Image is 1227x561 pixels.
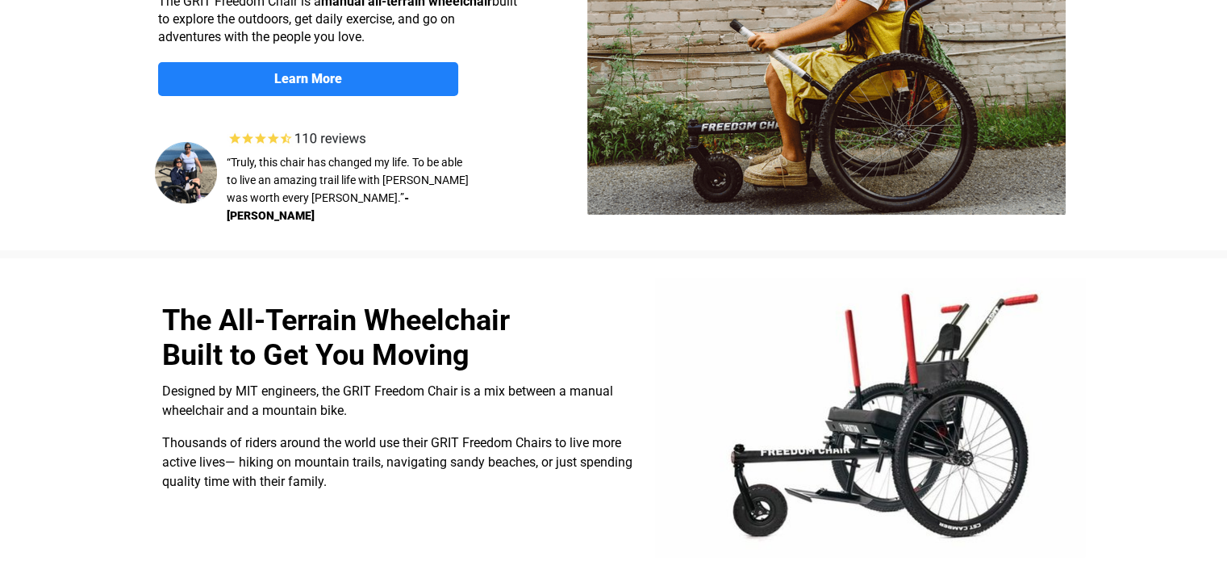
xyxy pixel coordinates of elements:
span: Thousands of riders around the world use their GRIT Freedom Chairs to live more active lives— hik... [162,435,632,489]
span: Designed by MIT engineers, the GRIT Freedom Chair is a mix between a manual wheelchair and a moun... [162,383,613,418]
span: “Truly, this chair has changed my life. To be able to live an amazing trail life with [PERSON_NAM... [227,156,469,204]
strong: Learn More [274,71,342,86]
span: The All-Terrain Wheelchair Built to Get You Moving [162,304,510,372]
a: Learn More [158,62,458,96]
